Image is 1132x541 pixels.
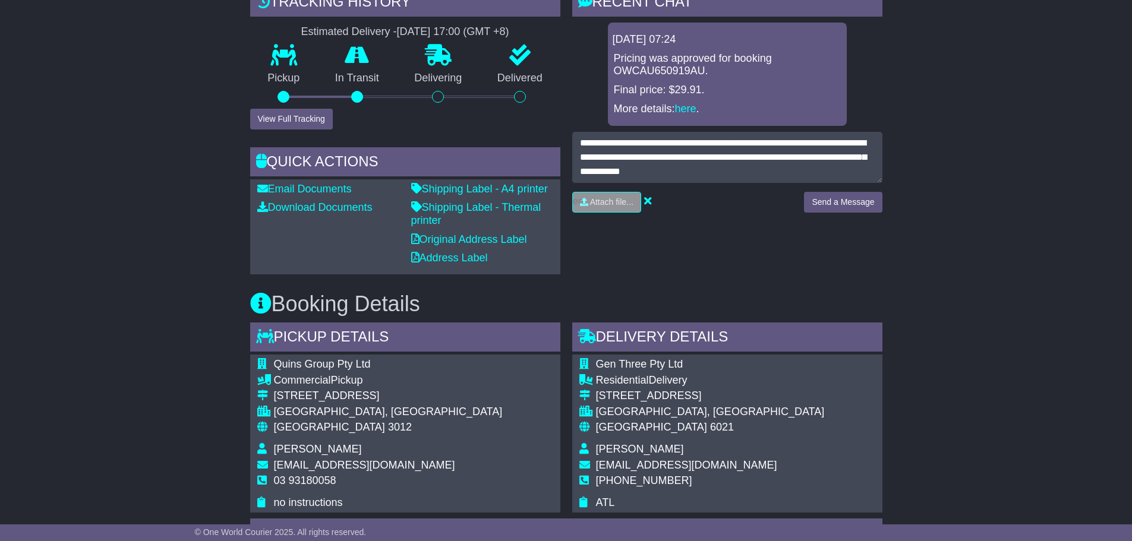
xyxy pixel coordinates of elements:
[614,84,841,97] p: Final price: $29.91.
[274,421,385,433] span: [GEOGRAPHIC_DATA]
[596,390,825,403] div: [STREET_ADDRESS]
[274,474,336,486] span: 03 93180058
[250,72,318,85] p: Pickup
[274,443,362,455] span: [PERSON_NAME]
[596,421,707,433] span: [GEOGRAPHIC_DATA]
[388,421,412,433] span: 3012
[572,322,882,355] div: Delivery Details
[596,374,649,386] span: Residential
[274,406,503,419] div: [GEOGRAPHIC_DATA], [GEOGRAPHIC_DATA]
[250,26,560,39] div: Estimated Delivery -
[480,72,560,85] p: Delivered
[274,459,455,471] span: [EMAIL_ADDRESS][DOMAIN_NAME]
[596,374,825,387] div: Delivery
[274,374,503,387] div: Pickup
[613,33,842,46] div: [DATE] 07:24
[675,103,696,115] a: here
[274,358,371,370] span: Quins Group Pty Ltd
[596,459,777,471] span: [EMAIL_ADDRESS][DOMAIN_NAME]
[257,201,373,213] a: Download Documents
[596,496,615,508] span: ATL
[274,496,343,508] span: no instructions
[804,192,882,213] button: Send a Message
[596,474,692,486] span: [PHONE_NUMBER]
[397,72,480,85] p: Delivering
[257,183,352,195] a: Email Documents
[596,406,825,419] div: [GEOGRAPHIC_DATA], [GEOGRAPHIC_DATA]
[710,421,734,433] span: 6021
[596,443,684,455] span: [PERSON_NAME]
[250,322,560,355] div: Pickup Details
[250,147,560,179] div: Quick Actions
[411,233,527,245] a: Original Address Label
[274,390,503,403] div: [STREET_ADDRESS]
[614,52,841,78] p: Pricing was approved for booking OWCAU650919AU.
[614,103,841,116] p: More details: .
[250,292,882,316] h3: Booking Details
[195,527,367,537] span: © One World Courier 2025. All rights reserved.
[317,72,397,85] p: In Transit
[411,252,488,264] a: Address Label
[411,201,541,226] a: Shipping Label - Thermal printer
[397,26,509,39] div: [DATE] 17:00 (GMT +8)
[250,109,333,129] button: View Full Tracking
[274,374,331,386] span: Commercial
[596,358,683,370] span: Gen Three Pty Ltd
[411,183,548,195] a: Shipping Label - A4 printer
